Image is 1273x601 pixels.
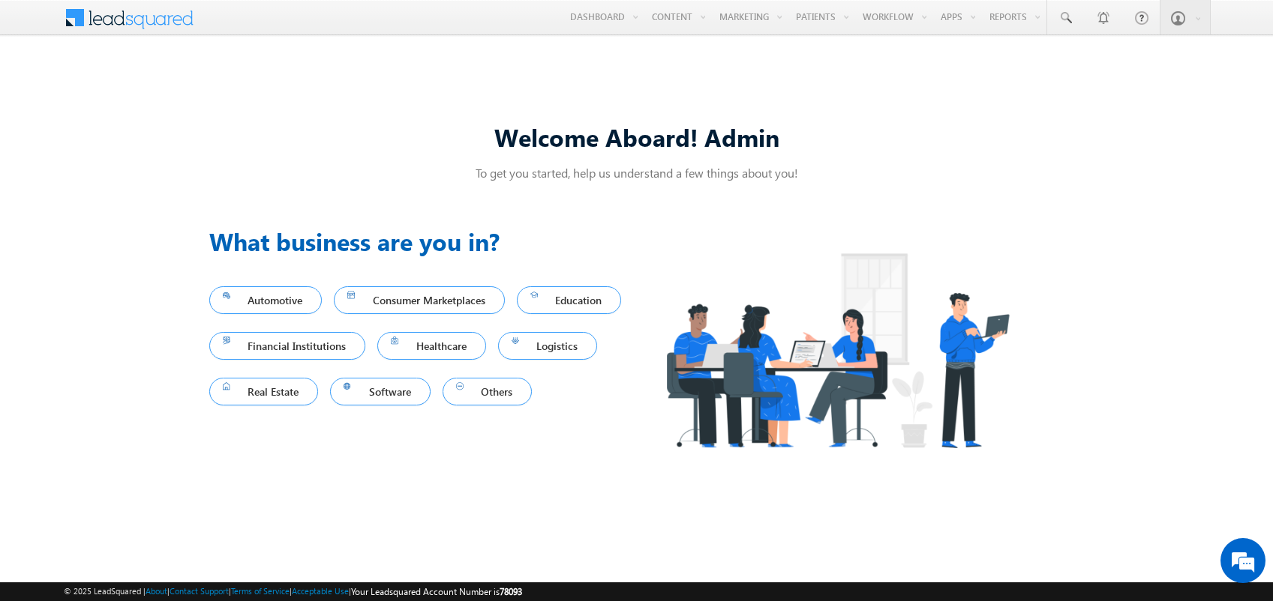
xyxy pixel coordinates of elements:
img: Industry.png [637,223,1037,477]
a: Terms of Service [231,586,290,596]
span: Education [530,290,608,310]
span: Financial Institutions [223,336,353,356]
span: Logistics [512,336,584,356]
span: Others [456,381,519,402]
a: Contact Support [170,586,229,596]
span: Consumer Marketplaces [347,290,491,310]
p: To get you started, help us understand a few things about you! [209,165,1064,181]
span: Real Estate [223,381,305,402]
div: Welcome Aboard! Admin [209,121,1064,153]
span: Automotive [223,290,309,310]
span: Healthcare [391,336,473,356]
span: © 2025 LeadSquared | | | | | [64,585,522,599]
span: Your Leadsquared Account Number is [351,586,522,597]
span: 78093 [500,586,522,597]
span: Software [344,381,417,402]
h3: What business are you in? [209,223,637,259]
a: About [146,586,167,596]
a: Acceptable Use [292,586,349,596]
